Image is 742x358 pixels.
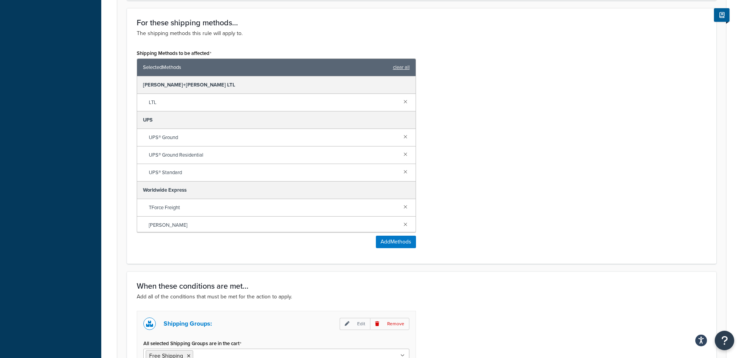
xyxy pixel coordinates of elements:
[149,97,397,108] span: LTL
[370,318,409,330] p: Remove
[137,76,416,94] div: [PERSON_NAME]+[PERSON_NAME] LTL
[137,50,211,56] label: Shipping Methods to be affected
[714,8,730,22] button: Show Help Docs
[137,282,707,290] h3: When these conditions are met...
[376,236,416,248] button: AddMethods
[143,62,389,73] span: Selected Methods
[149,220,397,231] span: [PERSON_NAME]
[393,62,410,73] a: clear all
[137,293,707,301] p: Add all of the conditions that must be met for the action to apply.
[149,150,397,160] span: UPS® Ground Residential
[340,318,370,330] p: Edit
[715,331,734,350] button: Open Resource Center
[137,111,416,129] div: UPS
[164,318,212,329] p: Shipping Groups:
[137,18,707,27] h3: For these shipping methods...
[149,167,397,178] span: UPS® Standard
[143,340,241,347] label: All selected Shipping Groups are in the cart
[137,29,707,38] p: The shipping methods this rule will apply to.
[149,132,397,143] span: UPS® Ground
[149,202,397,213] span: TForce Freight
[137,182,416,199] div: Worldwide Express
